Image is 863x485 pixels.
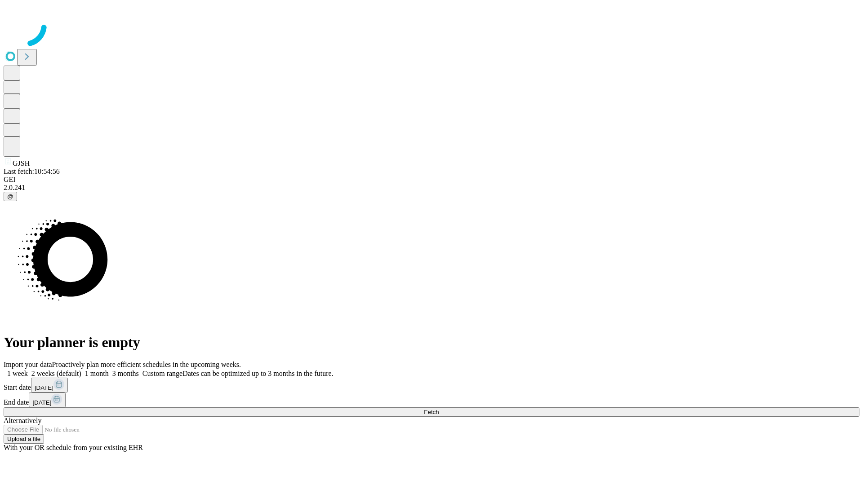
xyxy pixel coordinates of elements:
[31,378,68,392] button: [DATE]
[4,444,143,451] span: With your OR schedule from your existing EHR
[4,176,859,184] div: GEI
[52,361,241,368] span: Proactively plan more efficient schedules in the upcoming weeks.
[4,361,52,368] span: Import your data
[4,334,859,351] h1: Your planner is empty
[29,392,66,407] button: [DATE]
[4,417,41,424] span: Alternatively
[7,193,13,200] span: @
[13,159,30,167] span: GJSH
[4,434,44,444] button: Upload a file
[85,370,109,377] span: 1 month
[4,192,17,201] button: @
[182,370,333,377] span: Dates can be optimized up to 3 months in the future.
[32,399,51,406] span: [DATE]
[424,409,439,415] span: Fetch
[31,370,81,377] span: 2 weeks (default)
[142,370,182,377] span: Custom range
[4,407,859,417] button: Fetch
[7,370,28,377] span: 1 week
[4,392,859,407] div: End date
[35,384,53,391] span: [DATE]
[4,184,859,192] div: 2.0.241
[4,168,60,175] span: Last fetch: 10:54:56
[4,378,859,392] div: Start date
[112,370,139,377] span: 3 months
